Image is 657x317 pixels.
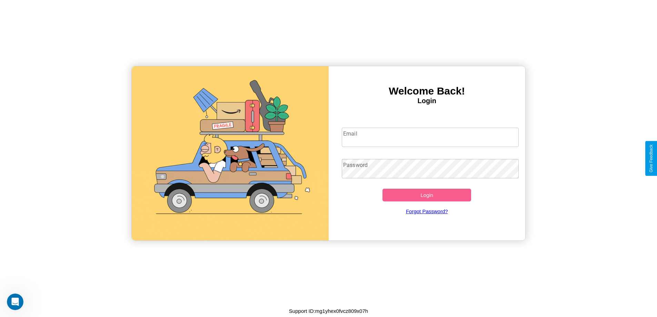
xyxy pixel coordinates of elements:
button: Login [382,189,471,201]
p: Support ID: mg1yhex0fvcz809x07h [289,306,368,316]
a: Forgot Password? [338,201,515,221]
iframe: Intercom live chat [7,294,23,310]
h4: Login [329,97,526,105]
h3: Welcome Back! [329,85,526,97]
div: Give Feedback [649,145,654,172]
img: gif [132,66,329,240]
